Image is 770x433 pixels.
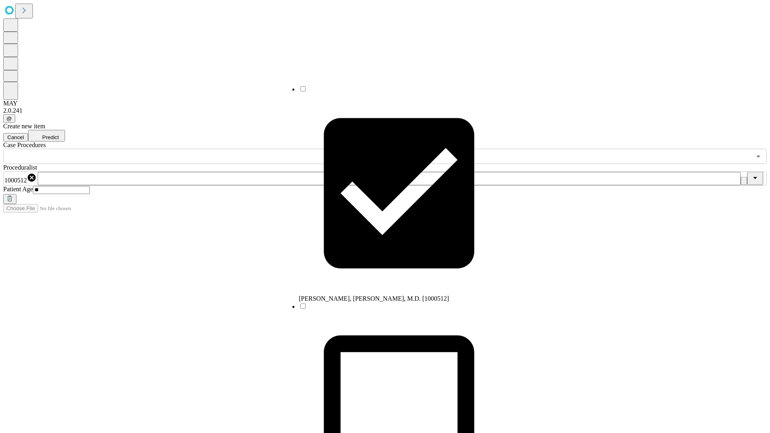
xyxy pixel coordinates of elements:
[4,177,27,184] span: 1000512
[4,173,36,184] div: 1000512
[747,172,763,185] button: Close
[3,186,33,192] span: Patient Age
[299,295,449,302] span: [PERSON_NAME], [PERSON_NAME], M.D. [1000512]
[3,123,45,129] span: Create new item
[28,130,65,142] button: Predict
[6,115,12,121] span: @
[7,134,24,140] span: Cancel
[3,133,28,142] button: Cancel
[3,114,15,123] button: @
[3,100,767,107] div: MAY
[42,134,59,140] span: Predict
[3,164,37,171] span: Proceduralist
[3,107,767,114] div: 2.0.241
[753,151,764,162] button: Open
[741,177,747,185] button: Clear
[3,142,46,148] span: Scheduled Procedure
